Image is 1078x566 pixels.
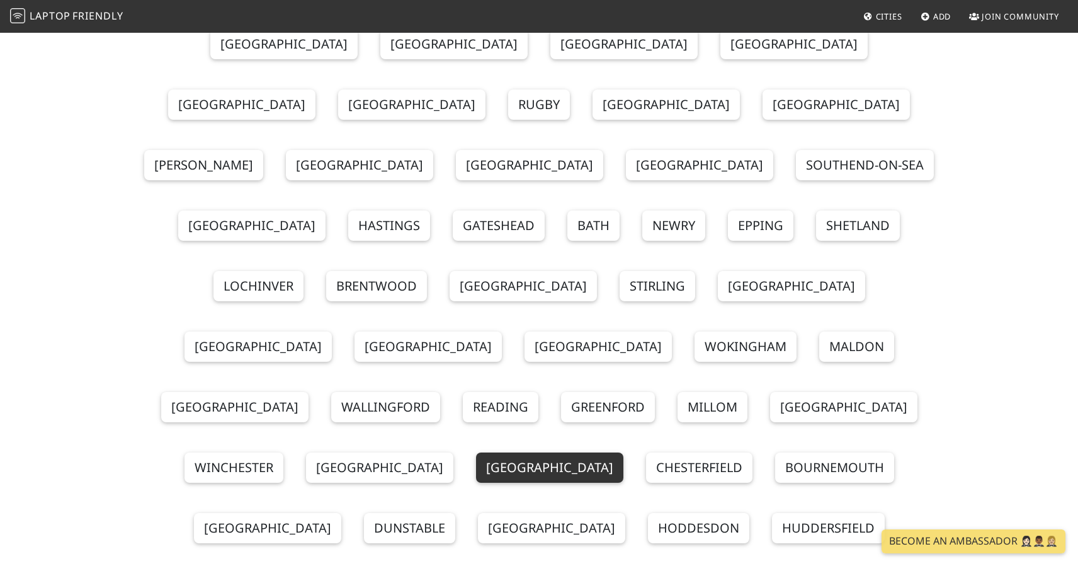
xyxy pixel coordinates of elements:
a: Wokingham [695,332,797,362]
a: Dunstable [364,513,455,543]
a: [GEOGRAPHIC_DATA] [210,29,358,59]
span: Add [933,11,951,22]
a: Stirling [620,271,695,301]
a: [GEOGRAPHIC_DATA] [626,150,773,180]
a: Lochinver [213,271,304,301]
a: Greenford [561,392,655,422]
span: Laptop [30,9,71,23]
a: Huddersfield [772,513,885,543]
a: Rugby [508,90,570,120]
a: [GEOGRAPHIC_DATA] [718,271,865,301]
a: Epping [728,211,793,241]
a: Join Community [964,5,1064,28]
a: Chesterfield [646,453,752,483]
a: Hoddesdon [648,513,749,543]
a: Become an Ambassador 🤵🏻‍♀️🤵🏾‍♂️🤵🏼‍♀️ [882,529,1065,553]
a: Shetland [816,211,900,241]
a: [GEOGRAPHIC_DATA] [355,332,502,362]
a: [GEOGRAPHIC_DATA] [450,271,597,301]
a: Maldon [819,332,894,362]
a: [GEOGRAPHIC_DATA] [168,90,315,120]
a: [GEOGRAPHIC_DATA] [338,90,485,120]
a: Gateshead [453,211,545,241]
a: Brentwood [326,271,427,301]
a: [GEOGRAPHIC_DATA] [720,29,868,59]
a: Newry [642,211,705,241]
a: [GEOGRAPHIC_DATA] [525,332,672,362]
a: [GEOGRAPHIC_DATA] [380,29,528,59]
a: [GEOGRAPHIC_DATA] [476,453,623,483]
a: [GEOGRAPHIC_DATA] [550,29,698,59]
a: Hastings [348,211,430,241]
a: [GEOGRAPHIC_DATA] [194,513,341,543]
a: [GEOGRAPHIC_DATA] [286,150,433,180]
a: LaptopFriendly LaptopFriendly [10,6,123,28]
span: Friendly [72,9,123,23]
a: [GEOGRAPHIC_DATA] [763,90,910,120]
a: [GEOGRAPHIC_DATA] [770,392,917,422]
a: Add [916,5,956,28]
a: Bath [567,211,620,241]
span: Cities [876,11,902,22]
img: LaptopFriendly [10,8,25,23]
a: [GEOGRAPHIC_DATA] [306,453,453,483]
a: Bournemouth [775,453,894,483]
a: [GEOGRAPHIC_DATA] [178,211,326,241]
span: Join Community [982,11,1059,22]
a: Southend-on-Sea [796,150,934,180]
a: [PERSON_NAME] [144,150,263,180]
a: [GEOGRAPHIC_DATA] [478,513,625,543]
a: Millom [678,392,747,422]
a: Reading [463,392,538,422]
a: Wallingford [331,392,440,422]
a: [GEOGRAPHIC_DATA] [456,150,603,180]
a: [GEOGRAPHIC_DATA] [593,90,740,120]
a: Winchester [184,453,283,483]
a: Cities [858,5,907,28]
a: [GEOGRAPHIC_DATA] [184,332,332,362]
a: [GEOGRAPHIC_DATA] [161,392,309,422]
